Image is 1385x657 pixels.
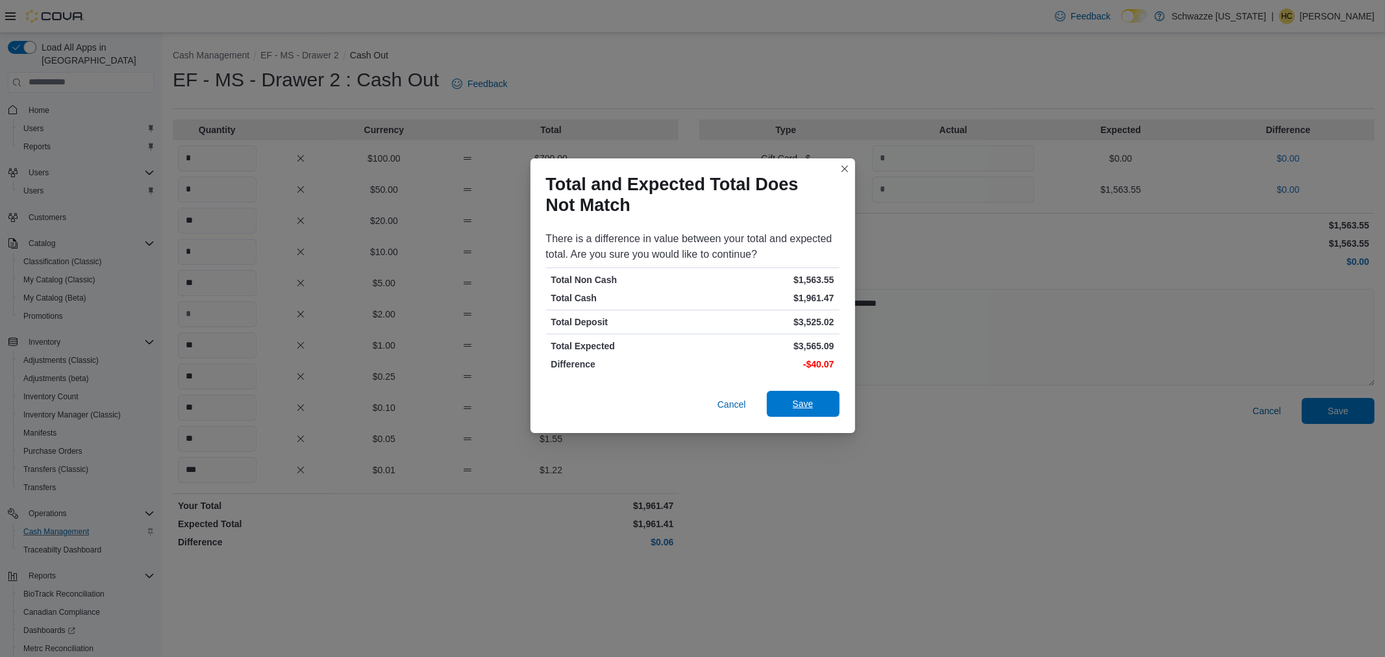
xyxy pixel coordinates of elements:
h1: Total and Expected Total Does Not Match [546,174,829,216]
button: Save [767,391,840,417]
p: Total Deposit [551,316,690,328]
p: Total Expected [551,340,690,353]
p: $3,565.09 [695,340,834,353]
p: Total Cash [551,291,690,304]
p: Difference [551,358,690,371]
p: -$40.07 [695,358,834,371]
span: Save [793,397,814,410]
button: Cancel [712,391,751,417]
div: There is a difference in value between your total and expected total. Are you sure you would like... [546,231,840,262]
p: Total Non Cash [551,273,690,286]
span: Cancel [717,398,746,411]
p: $1,563.55 [695,273,834,286]
button: Closes this modal window [837,161,853,177]
p: $3,525.02 [695,316,834,328]
p: $1,961.47 [695,291,834,304]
